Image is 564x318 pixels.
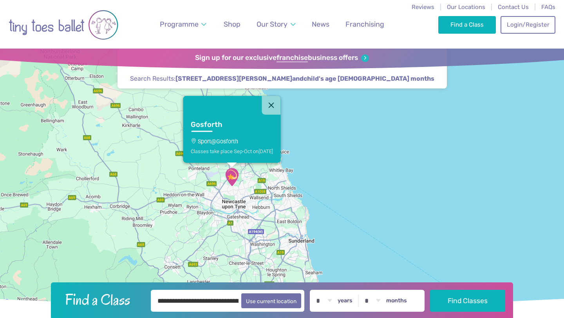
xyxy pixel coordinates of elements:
span: News [312,20,329,28]
span: Shop [224,20,240,28]
button: Find Classes [430,290,506,312]
img: Google [2,297,28,307]
a: Contact Us [498,4,529,11]
a: Find a Class [438,16,496,33]
img: tiny toes ballet [9,5,118,45]
a: Open this area in Google Maps (opens a new window) [2,297,28,307]
h3: Gosforth [191,120,259,129]
strong: and [175,75,434,82]
a: News [308,16,333,33]
a: Programme [156,16,210,33]
span: Programme [160,20,199,28]
a: FAQs [541,4,555,11]
a: Our Locations [447,4,485,11]
button: Use current location [241,293,301,308]
a: Shop [220,16,244,33]
button: Close [262,96,281,114]
a: Sign up for our exclusivefranchisebusiness offers [195,54,369,62]
p: Sport@Gosforth [191,138,273,144]
a: GosforthSport@GosforthClasses take place Sep-Oct on[DATE] [183,114,281,163]
span: [DATE] [258,148,273,154]
a: Login/Register [501,16,555,33]
a: Franchising [342,16,388,33]
a: Our Story [253,16,299,33]
span: Franchising [345,20,384,28]
span: child's age [DEMOGRAPHIC_DATA] months [304,74,434,83]
span: [STREET_ADDRESS][PERSON_NAME] [175,74,292,83]
label: years [338,297,352,304]
strong: franchise [277,54,308,62]
span: Our Story [257,20,287,28]
h2: Find a Class [59,290,146,309]
a: Reviews [412,4,434,11]
div: Sport@Gosforth [222,167,242,187]
div: Classes take place Sep-Oct on [191,148,273,154]
label: months [386,297,407,304]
